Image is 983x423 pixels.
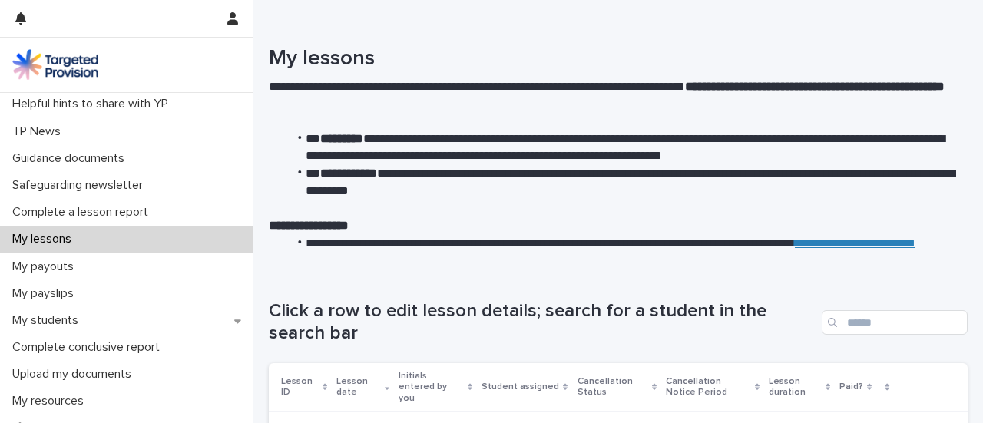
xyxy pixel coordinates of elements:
[6,178,155,193] p: Safeguarding newsletter
[6,313,91,328] p: My students
[6,340,172,355] p: Complete conclusive report
[336,373,381,402] p: Lesson date
[6,205,161,220] p: Complete a lesson report
[6,394,96,408] p: My resources
[6,232,84,246] p: My lessons
[281,373,319,402] p: Lesson ID
[6,367,144,382] p: Upload my documents
[822,310,968,335] input: Search
[6,259,86,274] p: My payouts
[6,286,86,301] p: My payslips
[399,368,464,407] p: Initials entered by you
[578,373,648,402] p: Cancellation Status
[482,378,559,395] p: Student assigned
[666,373,751,402] p: Cancellation Notice Period
[6,151,137,166] p: Guidance documents
[6,97,180,111] p: Helpful hints to share with YP
[6,124,73,139] p: TP News
[839,378,863,395] p: Paid?
[269,300,816,345] h1: Click a row to edit lesson details; search for a student in the search bar
[269,46,956,72] h1: My lessons
[12,49,98,80] img: M5nRWzHhSzIhMunXDL62
[769,373,822,402] p: Lesson duration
